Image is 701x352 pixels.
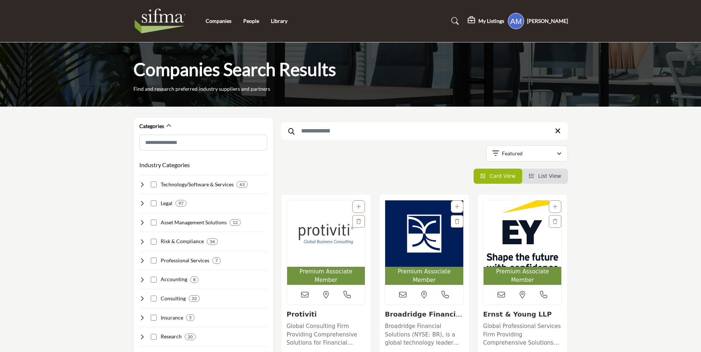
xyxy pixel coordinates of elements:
[483,322,562,347] p: Global Professional Services Firm Providing Comprehensive Solutions for Financial Institutions Fr...
[385,200,463,267] img: Broadridge Financial Solutions, Inc.
[193,277,196,282] b: 8
[151,315,157,321] input: Select Insurance checkbox
[474,169,522,184] li: Card View
[486,145,568,162] button: Featured
[139,161,190,169] button: Industry Categories
[385,310,464,318] h3: Broadridge Financial Solutions, Inc.
[188,334,193,339] b: 20
[210,239,215,244] b: 34
[151,200,157,206] input: Select Legal checkbox
[538,173,561,179] span: List View
[485,268,560,284] span: Premium Associate Member
[133,58,336,81] h1: Companies Search Results
[385,320,464,347] a: Broadridge Financial Solutions (NYSE: BR), is a global technology leader with the trusted experti...
[522,169,568,184] li: List View
[151,239,157,245] input: Select Risk & Compliance checkbox
[192,296,197,301] b: 32
[287,200,365,267] img: Protiviti
[133,85,270,93] p: Find and research preferred industry suppliers and partners
[233,220,238,225] b: 12
[478,18,504,24] h5: My Listings
[385,322,464,347] p: Broadridge Financial Solutions (NYSE: BR), is a global technology leader with the trusted experti...
[484,200,562,285] a: Open Listing in new tab
[237,181,248,188] div: 63 Results For Technology/Software & Services
[212,257,221,264] div: 7 Results For Professional Services
[484,200,562,267] img: Ernst & Young LLP
[178,201,184,206] b: 97
[502,150,523,157] p: Featured
[287,310,317,318] a: Protiviti
[151,220,157,225] input: Select Asset Management Solutions checkbox
[529,173,561,179] a: View List
[385,310,462,326] a: Broadridge Financial...
[151,334,157,340] input: Select Research checkbox
[444,15,464,27] a: Search
[207,238,218,245] div: 34 Results For Risk & Compliance
[480,173,516,179] a: View Card
[161,333,182,340] h4: Research: Conducting market, financial, economic, and industry research for securities industry p...
[161,257,209,264] h4: Professional Services: Delivering staffing, training, and outsourcing services to support securit...
[161,276,187,283] h4: Accounting: Providing financial reporting, auditing, tax, and advisory services to securities ind...
[287,322,366,347] p: Global Consulting Firm Providing Comprehensive Solutions for Financial Institutions Protiviti pro...
[553,204,557,210] a: Add To List
[161,295,186,302] h4: Consulting: Providing strategic, operational, and technical consulting services to securities ind...
[161,181,234,188] h4: Technology/Software & Services: Developing and implementing technology solutions to support secur...
[139,122,164,130] h2: Categories
[161,200,172,207] h4: Legal: Providing legal advice, compliance support, and litigation services to securities industry...
[151,182,157,187] input: Select Technology/Software & Services checkbox
[175,200,186,207] div: 97 Results For Legal
[185,334,196,340] div: 20 Results For Research
[230,219,241,226] div: 12 Results For Asset Management Solutions
[240,182,245,187] b: 63
[161,219,227,226] h4: Asset Management Solutions: Offering investment strategies, portfolio management, and performance...
[483,320,562,347] a: Global Professional Services Firm Providing Comprehensive Solutions for Financial Institutions Fr...
[139,135,267,151] input: Search Category
[271,18,287,24] a: Library
[161,238,204,245] h4: Risk & Compliance: Helping securities industry firms manage risk, ensure compliance, and prevent ...
[527,17,568,25] h5: [PERSON_NAME]
[151,277,157,283] input: Select Accounting checkbox
[483,310,552,318] a: Ernst & Young LLP
[468,17,504,25] div: My Listings
[387,268,462,284] span: Premium Associate Member
[151,296,157,301] input: Select Consulting checkbox
[489,173,515,179] span: Card View
[287,200,365,285] a: Open Listing in new tab
[206,18,231,24] a: Companies
[133,6,191,36] img: Site Logo
[356,204,361,210] a: Add To List
[215,258,218,263] b: 7
[189,315,192,320] b: 5
[243,18,259,24] a: People
[151,258,157,263] input: Select Professional Services checkbox
[289,268,364,284] span: Premium Associate Member
[190,276,199,283] div: 8 Results For Accounting
[508,13,524,29] button: Show hide supplier dropdown
[189,295,200,302] div: 32 Results For Consulting
[483,310,562,318] h3: Ernst & Young LLP
[287,320,366,347] a: Global Consulting Firm Providing Comprehensive Solutions for Financial Institutions Protiviti pro...
[186,314,195,321] div: 5 Results For Insurance
[161,314,183,321] h4: Insurance: Offering insurance solutions to protect securities industry firms from various risks.
[287,310,366,318] h3: Protiviti
[385,200,463,285] a: Open Listing in new tab
[281,122,568,140] input: Search Keyword
[455,204,459,210] a: Add To List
